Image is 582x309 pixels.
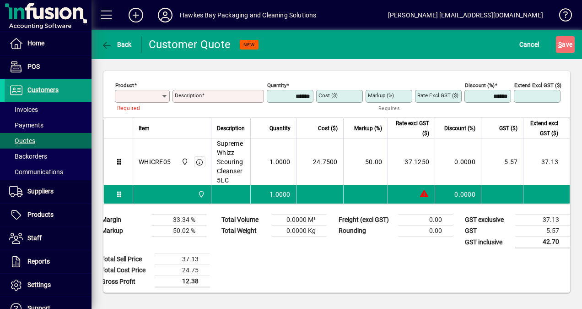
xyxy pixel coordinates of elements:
td: GST [460,226,515,237]
div: Hawkes Bay Packaging and Cleaning Solutions [180,8,317,22]
td: Markup [97,226,151,237]
td: Rounding [334,226,398,237]
mat-label: Rate excl GST ($) [417,92,458,99]
td: 0.0000 Kg [272,226,327,237]
td: 50.00 [343,139,388,185]
a: Quotes [5,133,92,149]
a: Reports [5,250,92,273]
app-page-header-button: Back [92,36,142,53]
span: NEW [243,42,255,48]
span: Quotes [9,137,35,144]
td: 5.57 [515,226,570,237]
td: Total Sell Price [97,254,155,265]
span: Products [27,211,54,218]
span: Reports [27,258,50,265]
td: 0.00 [398,226,453,237]
mat-label: Markup (%) [368,92,394,99]
td: Gross Profit [97,276,155,287]
td: Margin [97,215,151,226]
span: POS [27,63,40,70]
td: 37.13 [155,254,210,265]
a: Products [5,204,92,226]
span: Extend excl GST ($) [529,118,558,138]
span: Central [195,189,206,199]
button: Add [121,7,151,23]
td: 33.34 % [151,215,206,226]
span: Settings [27,281,51,288]
td: 12.38 [155,276,210,287]
a: POS [5,55,92,78]
mat-label: Cost ($) [318,92,338,99]
button: Cancel [517,36,542,53]
mat-label: Quantity [267,82,286,88]
span: Cost ($) [318,123,338,133]
td: 0.00 [398,215,453,226]
div: WHICRE05 [139,157,171,166]
span: Staff [27,234,42,242]
span: 1.0000 [269,190,291,199]
span: Markup (%) [354,123,382,133]
button: Back [99,36,134,53]
span: Home [27,39,44,47]
td: GST inclusive [460,237,515,248]
td: 0.0000 M³ [272,215,327,226]
a: Suppliers [5,180,92,203]
button: Profile [151,7,180,23]
td: 0.0000 [435,185,481,204]
a: Knowledge Base [552,2,571,32]
span: Backorders [9,153,47,160]
span: Quantity [269,123,291,133]
td: Total Volume [217,215,272,226]
td: 37.13 [523,139,570,185]
button: Save [556,36,575,53]
span: Item [139,123,150,133]
span: Suppliers [27,188,54,195]
span: 1.0000 [269,157,291,166]
span: Cancel [519,37,539,52]
div: Customer Quote [149,37,231,52]
div: 37.1250 [393,157,429,166]
td: 0.0000 [435,139,481,185]
span: Discount (%) [444,123,475,133]
span: Invoices [9,106,38,113]
mat-hint: Requires cost [378,103,405,122]
td: GST exclusive [460,215,515,226]
mat-error: Required [117,103,162,112]
td: 24.75 [155,265,210,276]
td: 5.57 [481,139,523,185]
span: Rate excl GST ($) [393,118,429,138]
a: Home [5,32,92,55]
span: Back [101,41,132,48]
a: Staff [5,227,92,250]
span: Description [217,123,245,133]
mat-label: Description [175,92,202,99]
td: 50.02 % [151,226,206,237]
td: Freight (excl GST) [334,215,398,226]
td: Total Weight [217,226,272,237]
mat-label: Discount (%) [465,82,495,88]
td: 24.7500 [296,139,343,185]
div: [PERSON_NAME] [EMAIL_ADDRESS][DOMAIN_NAME] [388,8,543,22]
span: S [558,41,562,48]
span: Supreme Whizz Scouring Cleanser 5LC [217,139,245,185]
a: Backorders [5,149,92,164]
span: Central [179,157,189,167]
td: 37.13 [515,215,570,226]
td: 42.70 [515,237,570,248]
span: GST ($) [499,123,517,133]
mat-label: Product [115,82,134,88]
a: Payments [5,117,92,133]
a: Settings [5,274,92,297]
span: Customers [27,86,59,94]
span: Payments [9,121,43,129]
span: Communications [9,168,63,176]
mat-label: Extend excl GST ($) [514,82,561,88]
span: ave [558,37,572,52]
td: Total Cost Price [97,265,155,276]
a: Communications [5,164,92,180]
a: Invoices [5,102,92,117]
